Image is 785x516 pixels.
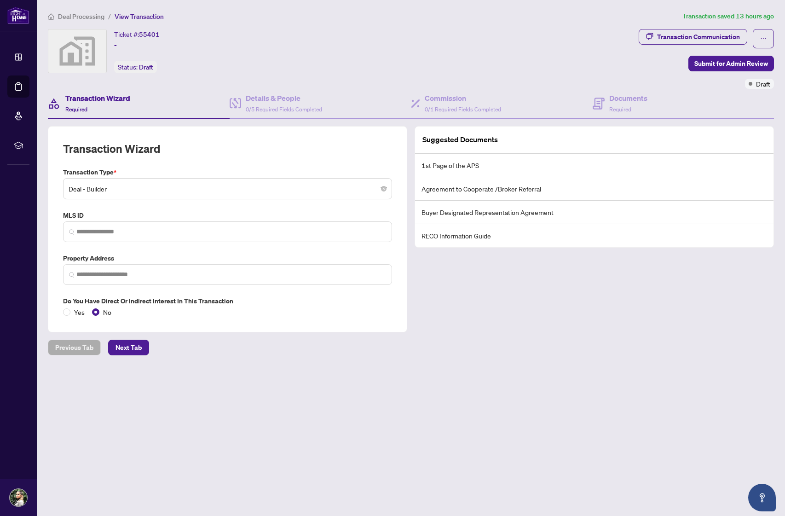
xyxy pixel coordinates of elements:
span: - [114,40,117,51]
button: Submit for Admin Review [688,56,774,71]
span: Submit for Admin Review [694,56,768,71]
img: search_icon [69,229,75,235]
h4: Commission [425,93,501,104]
span: 0/5 Required Fields Completed [246,106,322,113]
button: Next Tab [108,340,149,355]
h4: Transaction Wizard [65,93,130,104]
span: Yes [70,307,88,317]
span: Deal - Builder [69,180,387,197]
li: Buyer Designated Representation Agreement [415,201,773,224]
span: Deal Processing [58,12,104,21]
img: logo [7,7,29,24]
img: Profile Icon [10,489,27,506]
span: 0/1 Required Fields Completed [425,106,501,113]
span: Required [609,106,631,113]
span: Draft [756,79,770,89]
span: close-circle [381,186,387,191]
button: Previous Tab [48,340,101,355]
span: Next Tab [115,340,142,355]
img: search_icon [69,272,75,278]
img: svg%3e [48,29,106,73]
h4: Documents [609,93,647,104]
li: 1st Page of the APS [415,154,773,177]
div: Transaction Communication [657,29,740,44]
label: MLS ID [63,210,392,220]
span: View Transaction [115,12,164,21]
button: Open asap [748,484,776,511]
button: Transaction Communication [639,29,747,45]
span: Draft [139,63,153,71]
div: Status: [114,61,157,73]
article: Suggested Documents [422,134,498,145]
li: / [108,11,111,22]
label: Do you have direct or indirect interest in this transaction [63,296,392,306]
h4: Details & People [246,93,322,104]
span: home [48,13,54,20]
label: Property Address [63,253,392,263]
div: Ticket #: [114,29,160,40]
li: RECO Information Guide [415,224,773,247]
li: Agreement to Cooperate /Broker Referral [415,177,773,201]
span: Required [65,106,87,113]
span: 55401 [139,30,160,39]
h2: Transaction Wizard [63,141,160,156]
span: No [99,307,115,317]
label: Transaction Type [63,167,392,177]
span: ellipsis [760,35,767,42]
article: Transaction saved 13 hours ago [682,11,774,22]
